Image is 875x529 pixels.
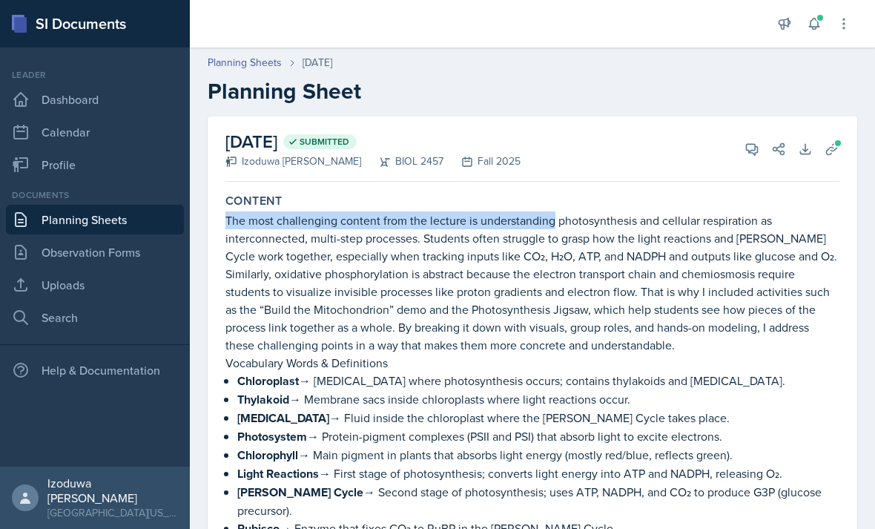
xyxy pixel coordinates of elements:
[47,476,178,505] div: Izoduwa [PERSON_NAME]
[237,465,319,482] strong: Light Reactions
[237,372,839,390] p: → [MEDICAL_DATA] where photosynthesis occurs; contains thylakoids and [MEDICAL_DATA].
[237,390,839,409] p: → Membrane sacs inside chloroplasts where light reactions occur.
[361,154,443,169] div: BIOL 2457
[47,505,178,520] div: [GEOGRAPHIC_DATA][US_STATE]
[300,136,349,148] span: Submitted
[237,409,839,427] p: → Fluid inside the chloroplast where the [PERSON_NAME] Cycle takes place.
[237,484,363,501] strong: [PERSON_NAME] Cycle
[208,78,857,105] h2: Planning Sheet
[6,205,184,234] a: Planning Sheets
[237,483,839,519] p: → Second stage of photosynthesis; uses ATP, NADPH, and CO₂ to produce G3P (glucose precursor).
[6,117,184,147] a: Calendar
[6,303,184,332] a: Search
[237,372,299,390] strong: Chloroplast
[443,154,521,169] div: Fall 2025
[237,464,839,483] p: → First stage of photosynthesis; converts light energy into ATP and NADPH, releasing O₂.
[225,354,839,372] p: Vocabulary Words & Definitions
[237,447,298,464] strong: Chlorophyll
[237,410,329,427] strong: [MEDICAL_DATA]
[225,154,361,169] div: Izoduwa [PERSON_NAME]
[6,237,184,267] a: Observation Forms
[6,68,184,82] div: Leader
[225,194,283,208] label: Content
[6,150,184,180] a: Profile
[6,85,184,114] a: Dashboard
[225,211,839,354] p: The most challenging content from the lecture is understanding photosynthesis and cellular respir...
[303,55,332,70] div: [DATE]
[225,128,521,155] h2: [DATE]
[6,355,184,385] div: Help & Documentation
[6,270,184,300] a: Uploads
[237,446,839,464] p: → Main pigment in plants that absorbs light energy (mostly red/blue, reflects green).
[6,188,184,202] div: Documents
[208,55,282,70] a: Planning Sheets
[237,391,289,408] strong: Thylakoid
[237,428,307,445] strong: Photosystem
[237,427,839,446] p: → Protein-pigment complexes (PSII and PSI) that absorb light to excite electrons.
